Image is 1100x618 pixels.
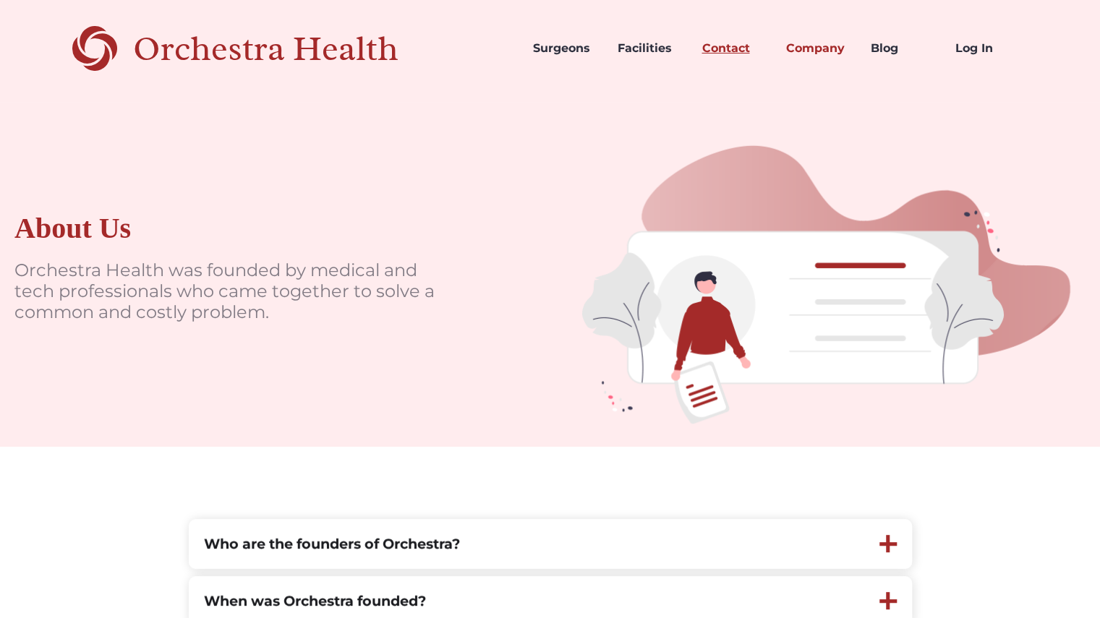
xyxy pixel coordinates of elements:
a: Facilities [606,24,691,73]
div: Orchestra Health [133,34,449,64]
a: Company [775,24,859,73]
a: Blog [859,24,944,73]
a: Log In [943,24,1028,73]
a: home [72,24,449,73]
p: Orchestra Health was founded by medical and tech professionals who came together to solve a commo... [14,260,448,322]
a: Contact [690,24,775,73]
a: Surgeons [521,24,606,73]
img: doctors [550,102,1100,447]
div: About Us [14,211,131,246]
strong: When was Orchestra founded? [204,592,426,609]
strong: Who are the founders of Orchestra? [204,535,460,552]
